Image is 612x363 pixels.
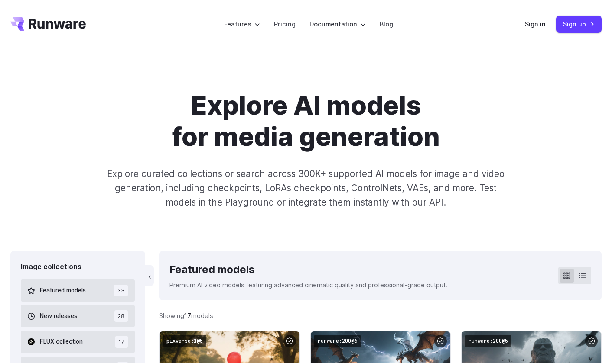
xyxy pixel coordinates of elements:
[380,19,393,29] a: Blog
[114,285,128,296] span: 33
[21,261,135,273] div: Image collections
[114,310,128,322] span: 28
[309,19,366,29] label: Documentation
[314,335,361,347] code: runware:200@6
[99,167,513,210] p: Explore curated collections or search across 300K+ supported AI models for image and video genera...
[69,90,542,153] h1: Explore AI models for media generation
[21,305,135,327] button: New releases 28
[274,19,296,29] a: Pricing
[40,337,83,347] span: FLUX collection
[184,312,191,319] strong: 17
[556,16,602,32] a: Sign up
[40,312,77,321] span: New releases
[21,331,135,353] button: FLUX collection 17
[115,336,128,347] span: 17
[163,335,206,347] code: pixverse:1@5
[145,265,154,286] button: ‹
[10,17,86,31] a: Go to /
[169,280,447,290] p: Premium AI video models featuring advanced cinematic quality and professional-grade output.
[169,261,447,278] div: Featured models
[21,279,135,302] button: Featured models 33
[465,335,511,347] code: runware:200@5
[40,286,86,296] span: Featured models
[224,19,260,29] label: Features
[525,19,546,29] a: Sign in
[159,311,213,321] div: Showing models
